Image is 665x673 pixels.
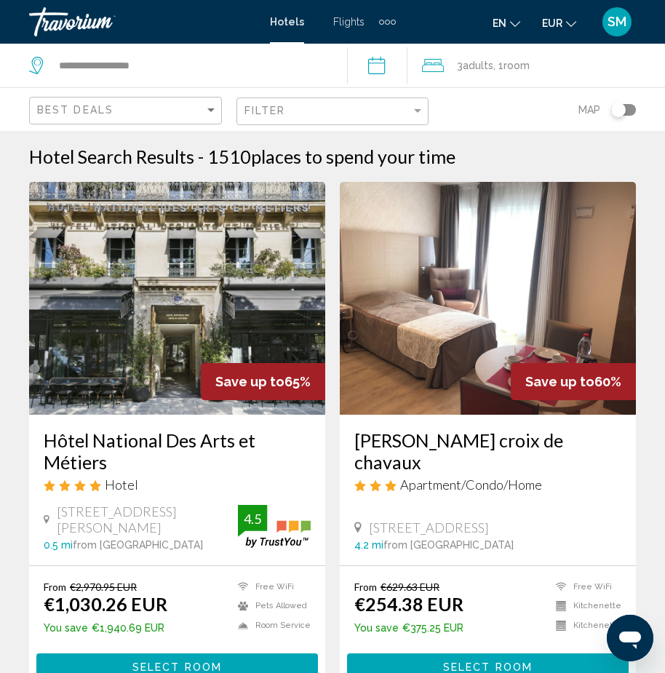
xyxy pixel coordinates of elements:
span: [STREET_ADDRESS][PERSON_NAME] [57,503,238,535]
ins: €1,030.26 EUR [44,593,167,615]
a: Select Room [347,657,629,673]
span: EUR [542,17,562,29]
button: Change language [493,12,520,33]
button: User Menu [598,7,636,37]
span: Best Deals [37,104,114,116]
li: Kitchenette [549,619,621,632]
span: Map [578,100,600,120]
button: Filter [236,97,429,127]
span: Filter [244,105,286,116]
div: 4.5 [238,510,267,527]
li: Kitchenette [549,600,621,613]
span: , 1 [493,55,530,76]
img: Hotel image [340,182,636,415]
span: en [493,17,506,29]
span: 4.2 mi [354,539,383,551]
del: €2,970.95 EUR [70,581,137,593]
button: Change currency [542,12,576,33]
span: Apartment/Condo/Home [400,477,542,493]
span: Hotel [105,477,138,493]
span: From [354,581,377,593]
button: Toggle map [600,103,636,116]
a: Flights [333,16,365,28]
li: Free WiFi [549,581,621,593]
a: Hôtel National Des Arts et Métiers [44,429,311,473]
span: Select Room [132,661,222,673]
p: €375.25 EUR [354,622,463,634]
span: places to spend your time [251,146,455,167]
span: - [198,146,204,167]
li: Room Service [231,619,311,632]
button: Check-in date: Nov 28, 2025 Check-out date: Nov 30, 2025 [347,44,407,87]
span: SM [608,15,626,29]
span: [STREET_ADDRESS] [369,519,489,535]
span: 0.5 mi [44,539,73,551]
button: Travelers: 3 adults, 0 children [407,44,665,87]
a: Travorium [29,7,255,36]
span: Select Room [443,661,533,673]
div: 60% [511,363,636,400]
ins: €254.38 EUR [354,593,463,615]
p: €1,940.69 EUR [44,622,167,634]
span: Save up to [525,374,594,389]
span: from [GEOGRAPHIC_DATA] [73,539,203,551]
del: €629.63 EUR [381,581,439,593]
h1: Hotel Search Results [29,146,194,167]
span: from [GEOGRAPHIC_DATA] [383,539,514,551]
div: 3 star Apartment [354,477,621,493]
img: Hotel image [29,182,325,415]
a: [PERSON_NAME] croix de chavaux [354,429,621,473]
div: 4 star Hotel [44,477,311,493]
h2: 1510 [207,146,455,167]
div: 65% [201,363,325,400]
span: Room [503,60,530,71]
iframe: Bouton de lancement de la fenêtre de messagerie [607,615,653,661]
span: You save [44,622,88,634]
span: You save [354,622,399,634]
button: Extra navigation items [379,10,396,33]
a: Select Room [36,657,318,673]
li: Free WiFi [231,581,311,593]
span: Adults [463,60,493,71]
span: Save up to [215,374,284,389]
span: 3 [457,55,493,76]
mat-select: Sort by [37,105,218,117]
li: Pets Allowed [231,600,311,613]
a: Hotels [270,16,304,28]
span: From [44,581,66,593]
img: trustyou-badge.svg [238,505,311,548]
